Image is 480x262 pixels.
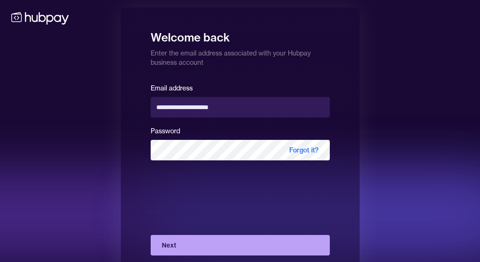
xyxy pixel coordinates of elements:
span: Forgot it? [278,140,330,160]
button: Next [151,235,330,255]
h1: Welcome back [151,24,330,45]
p: Enter the email address associated with your Hubpay business account [151,45,330,67]
label: Password [151,127,180,135]
label: Email address [151,84,193,92]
